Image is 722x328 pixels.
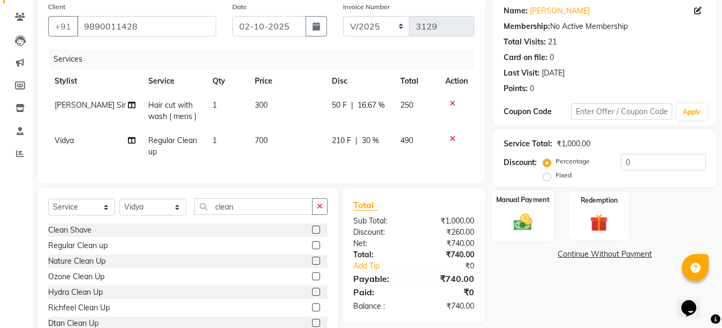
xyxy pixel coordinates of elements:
div: ₹260.00 [414,227,482,238]
input: Search or Scan [194,198,313,215]
th: Stylist [48,69,142,93]
div: Name: [504,5,528,17]
span: 1 [212,100,217,110]
input: Search by Name/Mobile/Email/Code [77,16,216,36]
div: Discount: [504,157,537,168]
div: ₹740.00 [414,249,482,260]
label: Fixed [556,170,572,180]
label: Client [48,2,65,12]
div: 0 [530,83,534,94]
span: | [355,135,358,146]
div: ₹740.00 [414,272,482,285]
div: Paid: [345,286,414,299]
div: Net: [345,238,414,249]
div: Clean Shave [48,225,92,236]
label: Date [232,2,247,12]
div: Ozone Clean Up [48,271,104,282]
div: Coupon Code [504,106,571,117]
div: No Active Membership [504,21,706,32]
label: Manual Payment [496,195,550,205]
button: Apply [677,104,707,120]
div: ₹740.00 [414,301,482,312]
span: 700 [255,136,268,145]
th: Total [394,69,439,93]
th: Disc [325,69,394,93]
iframe: chat widget [677,285,711,317]
div: Sub Total: [345,215,414,227]
div: [DATE] [542,68,565,79]
label: Invoice Number [343,2,390,12]
span: 210 F [332,135,351,146]
img: _gift.svg [584,212,613,234]
span: 250 [400,100,413,110]
div: Services [49,49,482,69]
div: Richfeel Clean Up [48,302,110,314]
label: Percentage [556,156,590,166]
div: Last Visit: [504,68,539,79]
span: 30 % [362,135,379,146]
span: Regular Clean up [148,136,197,156]
span: 490 [400,136,413,145]
span: [PERSON_NAME] Sir [55,100,126,110]
div: ₹0 [414,286,482,299]
a: [PERSON_NAME] [530,5,590,17]
span: 50 F [332,100,347,111]
div: ₹1,000.00 [414,215,482,227]
span: | [351,100,353,111]
span: 300 [255,100,268,110]
div: ₹1,000.00 [557,138,590,150]
div: Hydra Clean Up [48,287,103,298]
div: Total Visits: [504,36,546,48]
span: Vidya [55,136,74,145]
div: ₹740.00 [414,238,482,249]
th: Qty [206,69,249,93]
div: Payable: [345,272,414,285]
div: Nature Clean Up [48,256,105,267]
div: 0 [550,52,554,63]
div: Service Total: [504,138,552,150]
div: Discount: [345,227,414,238]
a: Continue Without Payment [495,249,715,260]
div: Points: [504,83,528,94]
span: Total [353,199,378,211]
button: +91 [48,16,78,36]
div: Total: [345,249,414,260]
span: Hair cut with wash ( mens ) [148,100,196,121]
img: _cash.svg [508,211,538,233]
th: Action [439,69,474,93]
th: Price [248,69,325,93]
div: Membership: [504,21,550,32]
div: Card on file: [504,52,548,63]
div: Regular Clean up [48,240,108,251]
th: Service [142,69,206,93]
span: 1 [212,136,217,145]
input: Enter Offer / Coupon Code [571,103,672,120]
a: Add Tip [345,260,425,272]
label: Redemption [581,196,618,205]
div: Balance : [345,301,414,312]
div: 21 [548,36,557,48]
span: 16.67 % [358,100,385,111]
div: ₹0 [425,260,482,272]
